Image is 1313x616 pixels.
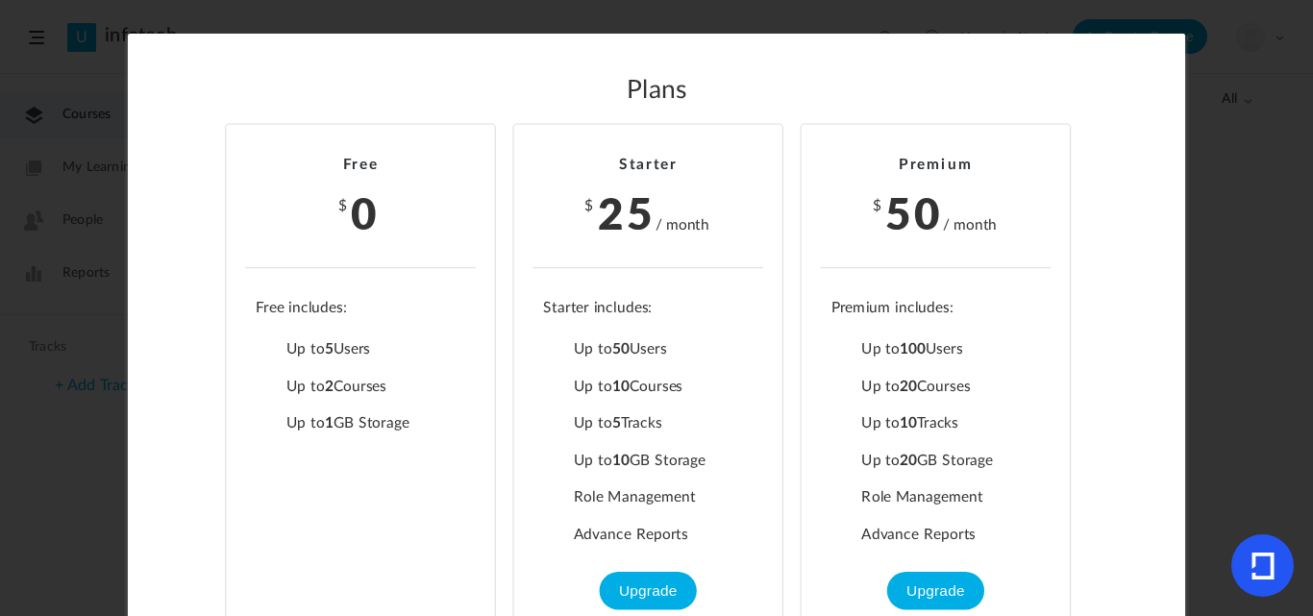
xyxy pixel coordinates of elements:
b: 1 [325,416,334,431]
li: Up to Users [256,339,465,359]
li: Up to Users [543,339,753,359]
cite: / month [656,214,709,235]
button: Upgrade [887,572,983,610]
b: 2 [325,380,334,394]
li: Up to Tracks [831,413,1041,433]
b: 50 [612,342,630,357]
li: Role Management [831,487,1041,507]
span: $ [584,199,595,213]
b: 20 [900,454,917,468]
span: $ [873,199,883,213]
li: Up to GB Storage [543,450,753,470]
cite: / month [943,214,997,235]
span: 0 [351,181,380,242]
b: 10 [612,380,630,394]
li: Up to Courses [256,376,465,396]
h2: Starter [533,157,763,175]
li: Up to Courses [831,376,1041,396]
h2: Premium [821,157,1052,175]
h2: Plans [170,76,1143,107]
button: Upgrade [600,572,696,610]
span: 50 [885,181,943,242]
h2: Free [245,157,476,175]
b: 5 [325,342,334,357]
li: Up to GB Storage [256,413,465,433]
li: Advance Reports [543,524,753,544]
span: $ [338,199,349,213]
b: 100 [900,342,926,357]
li: Up to Courses [543,376,753,396]
li: Up to Tracks [543,413,753,433]
li: Role Management [543,487,753,507]
b: 5 [612,416,621,431]
b: 10 [900,416,917,431]
span: 25 [598,181,656,242]
li: Advance Reports [831,524,1041,544]
li: Up to GB Storage [831,450,1041,470]
b: 10 [612,454,630,468]
li: Up to Users [831,339,1041,359]
b: 20 [900,380,917,394]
